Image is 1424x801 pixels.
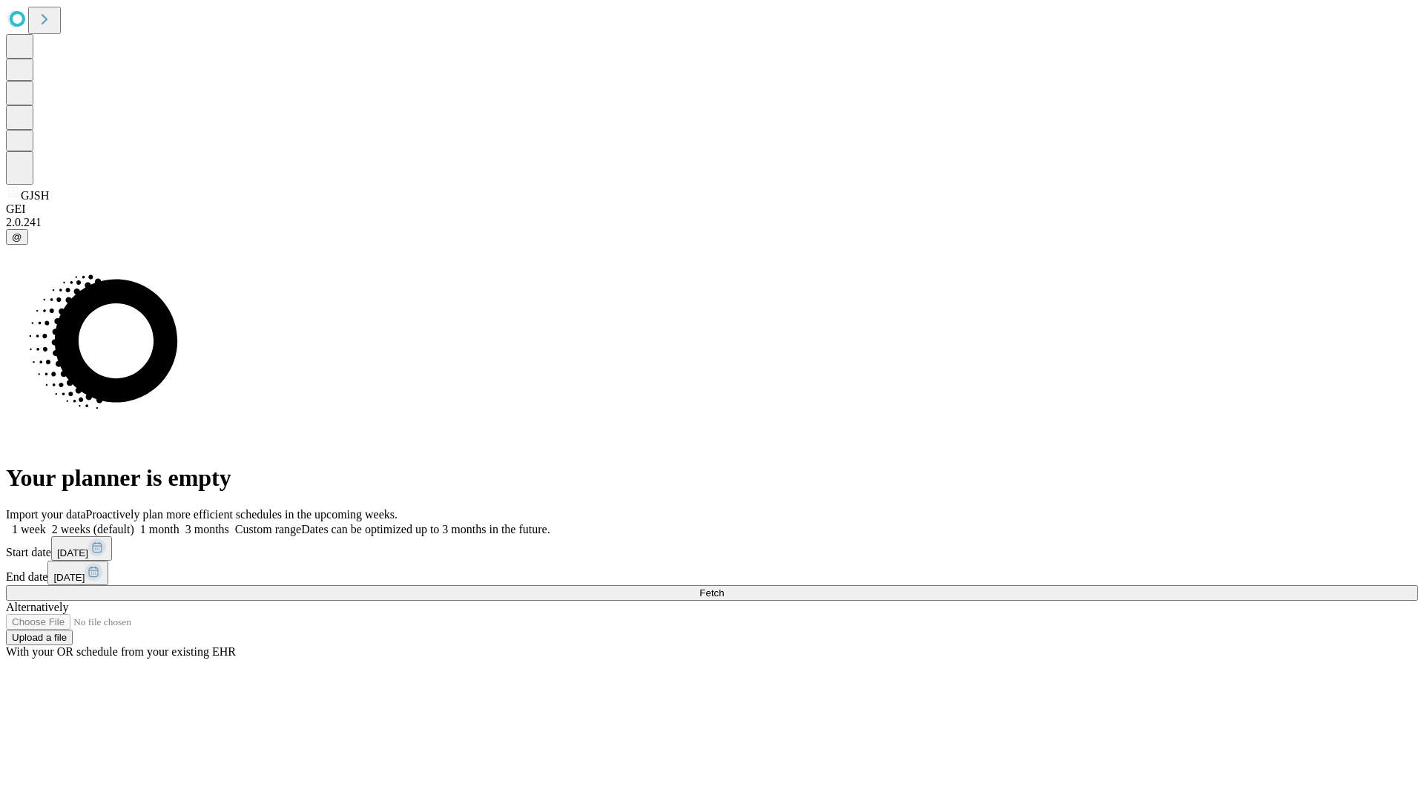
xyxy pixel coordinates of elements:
span: Custom range [235,523,301,535]
button: Upload a file [6,630,73,645]
span: @ [12,231,22,243]
div: 2.0.241 [6,216,1418,229]
span: [DATE] [53,572,85,583]
span: GJSH [21,189,49,202]
div: Start date [6,536,1418,561]
span: Dates can be optimized up to 3 months in the future. [301,523,550,535]
div: End date [6,561,1418,585]
button: [DATE] [51,536,112,561]
span: 1 week [12,523,46,535]
button: Fetch [6,585,1418,601]
span: Proactively plan more efficient schedules in the upcoming weeks. [86,508,398,521]
div: GEI [6,202,1418,216]
h1: Your planner is empty [6,464,1418,492]
span: Alternatively [6,601,68,613]
span: Import your data [6,508,86,521]
span: 3 months [185,523,229,535]
span: 2 weeks (default) [52,523,134,535]
span: With your OR schedule from your existing EHR [6,645,236,658]
button: @ [6,229,28,245]
button: [DATE] [47,561,108,585]
span: Fetch [699,587,724,599]
span: [DATE] [57,547,88,558]
span: 1 month [140,523,179,535]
